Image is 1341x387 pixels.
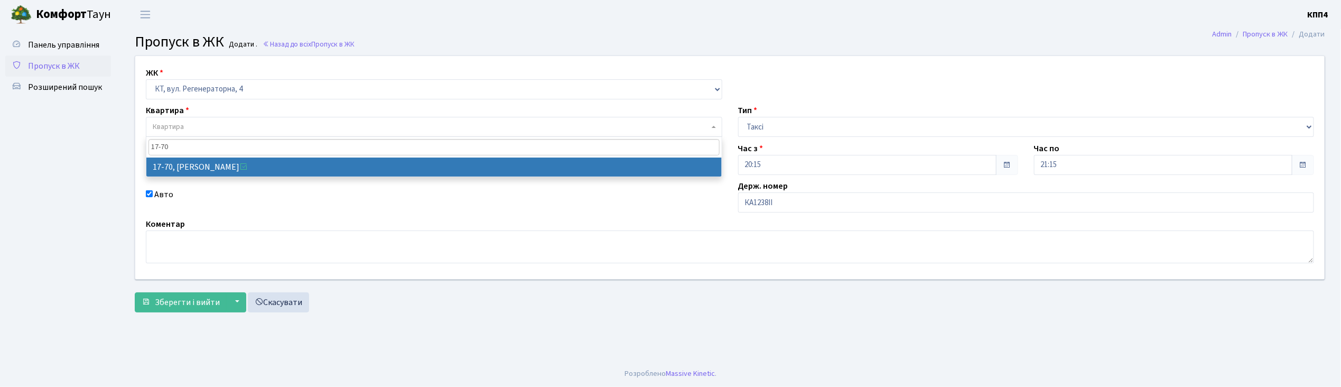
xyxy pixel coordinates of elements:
[11,4,32,25] img: logo.png
[1288,29,1325,40] li: Додати
[5,56,111,77] a: Пропуск в ЖК
[28,81,102,93] span: Розширений пошук
[1308,8,1328,21] a: КПП4
[132,6,159,23] button: Переключити навігацію
[5,34,111,56] a: Панель управління
[738,192,1315,213] input: АА1234АА
[28,60,80,72] span: Пропуск в ЖК
[155,297,220,308] span: Зберегти і вийти
[153,122,184,132] span: Квартира
[1034,142,1060,155] label: Час по
[36,6,111,24] span: Таун
[28,39,99,51] span: Панель управління
[154,188,173,201] label: Авто
[625,368,716,380] div: Розроблено .
[248,292,309,312] a: Скасувати
[738,104,758,117] label: Тип
[738,142,763,155] label: Час з
[146,158,722,177] li: 17-70, [PERSON_NAME]
[146,218,185,231] label: Коментар
[146,104,189,117] label: Квартира
[263,39,355,49] a: Назад до всіхПропуск в ЖК
[36,6,87,23] b: Комфорт
[146,67,163,79] label: ЖК
[738,180,788,192] label: Держ. номер
[1197,23,1341,45] nav: breadcrumb
[1243,29,1288,40] a: Пропуск в ЖК
[666,368,715,379] a: Massive Kinetic
[135,292,227,312] button: Зберегти і вийти
[1308,9,1328,21] b: КПП4
[135,31,224,52] span: Пропуск в ЖК
[227,40,258,49] small: Додати .
[311,39,355,49] span: Пропуск в ЖК
[1213,29,1232,40] a: Admin
[5,77,111,98] a: Розширений пошук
